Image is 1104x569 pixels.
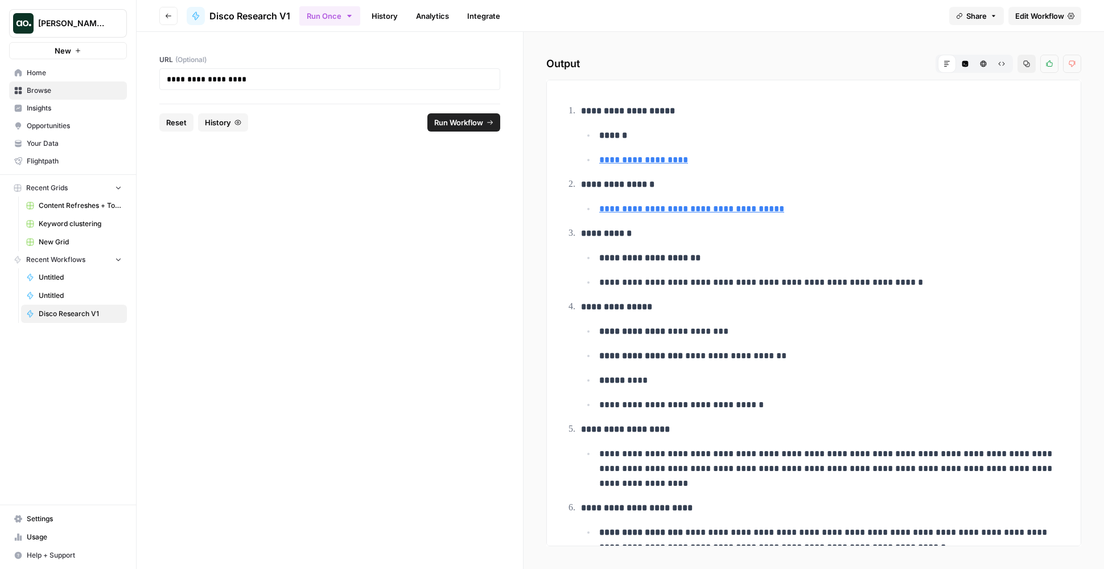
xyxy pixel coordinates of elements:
span: Usage [27,532,122,542]
a: Disco Research V1 [187,7,290,25]
button: Run Workflow [427,113,500,132]
a: Home [9,64,127,82]
img: Nick's Workspace Logo [13,13,34,34]
a: Analytics [409,7,456,25]
a: Your Data [9,134,127,153]
button: Recent Workflows [9,251,127,268]
span: Help + Support [27,550,122,560]
a: History [365,7,405,25]
span: History [205,117,231,128]
span: Reset [166,117,187,128]
a: Browse [9,81,127,100]
a: Integrate [460,7,507,25]
span: Settings [27,514,122,524]
a: Insights [9,99,127,117]
span: Share [966,10,987,22]
a: Flightpath [9,152,127,170]
button: New [9,42,127,59]
span: Untitled [39,272,122,283]
a: Settings [9,510,127,528]
label: URL [159,55,500,65]
span: Recent Workflows [26,255,85,265]
span: Untitled [39,290,122,301]
a: Opportunities [9,117,127,135]
a: Disco Research V1 [21,305,127,323]
span: Edit Workflow [1015,10,1064,22]
span: Flightpath [27,156,122,166]
span: New Grid [39,237,122,247]
button: Workspace: Nick's Workspace [9,9,127,38]
button: Share [949,7,1004,25]
span: Disco Research V1 [39,309,122,319]
a: Edit Workflow [1008,7,1081,25]
span: Opportunities [27,121,122,131]
span: Keyword clustering [39,219,122,229]
h2: Output [546,55,1081,73]
span: (Optional) [175,55,207,65]
button: History [198,113,248,132]
span: [PERSON_NAME]'s Workspace [38,18,107,29]
span: Disco Research V1 [209,9,290,23]
span: New [55,45,71,56]
span: Home [27,68,122,78]
span: Recent Grids [26,183,68,193]
button: Help + Support [9,546,127,564]
button: Run Once [299,6,360,26]
a: Untitled [21,268,127,286]
a: Untitled [21,286,127,305]
a: Usage [9,528,127,546]
span: Content Refreshes + Topical Authority [39,200,122,211]
button: Reset [159,113,193,132]
button: Recent Grids [9,179,127,197]
span: Browse [27,85,122,96]
span: Run Workflow [434,117,483,128]
span: Insights [27,103,122,113]
a: Content Refreshes + Topical Authority [21,197,127,215]
span: Your Data [27,138,122,149]
a: Keyword clustering [21,215,127,233]
a: New Grid [21,233,127,251]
